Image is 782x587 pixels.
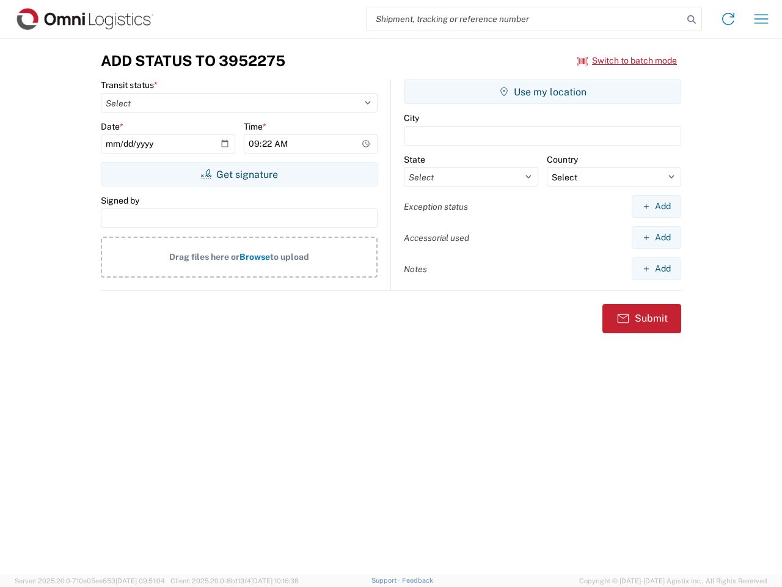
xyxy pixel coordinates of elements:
[239,252,270,262] span: Browse
[115,577,165,585] span: [DATE] 09:51:04
[170,577,299,585] span: Client: 2025.20.0-8b113f4
[547,154,578,165] label: Country
[404,264,427,275] label: Notes
[404,232,469,243] label: Accessorial used
[577,51,677,71] button: Switch to batch mode
[579,575,767,586] span: Copyright © [DATE]-[DATE] Agistix Inc., All Rights Reserved
[404,154,425,165] label: State
[404,113,419,124] label: City
[101,79,158,90] label: Transit status
[101,121,123,132] label: Date
[270,252,309,262] span: to upload
[101,162,378,186] button: Get signature
[251,577,299,585] span: [DATE] 10:16:38
[404,201,468,212] label: Exception status
[169,252,239,262] span: Drag files here or
[371,577,402,584] a: Support
[367,7,683,31] input: Shipment, tracking or reference number
[632,226,681,249] button: Add
[101,52,285,70] h3: Add Status to 3952275
[402,577,433,584] a: Feedback
[632,195,681,218] button: Add
[101,195,139,206] label: Signed by
[404,79,681,104] button: Use my location
[244,121,266,132] label: Time
[632,257,681,280] button: Add
[15,577,165,585] span: Server: 2025.20.0-710e05ee653
[602,304,681,333] button: Submit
